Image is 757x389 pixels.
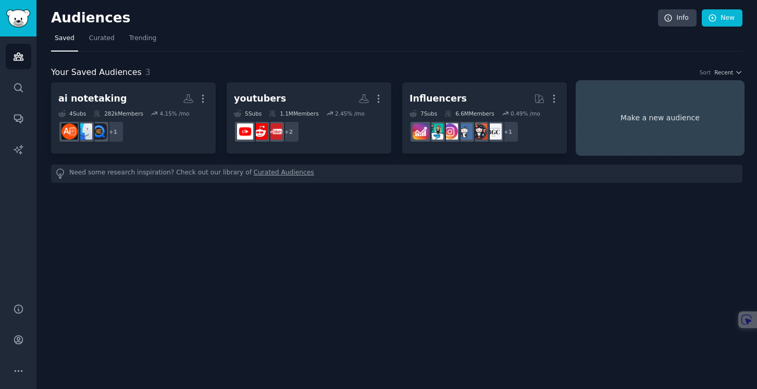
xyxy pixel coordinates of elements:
a: Influencers7Subs6.6MMembers0.49% /mo+1BeautyGuruChattersocialmediaInstagramInstagramMarketinginfl... [402,82,567,154]
img: influencermarketing [427,123,443,140]
div: ai notetaking [58,92,127,105]
a: Curated [85,30,118,52]
img: InstagramMarketing [442,123,458,140]
div: Need some research inspiration? Check out our library of [51,165,742,183]
img: Instagram [456,123,473,140]
div: youtubers [234,92,286,105]
div: 282k Members [93,110,143,117]
a: Saved [51,30,78,52]
img: InstagramGrowthTips [413,123,429,140]
a: Curated Audiences [254,168,314,179]
img: NewTubers [266,123,282,140]
div: + 1 [497,121,519,143]
div: 0.49 % /mo [511,110,540,117]
div: 2.45 % /mo [335,110,365,117]
span: Saved [55,34,75,43]
div: 4.15 % /mo [159,110,189,117]
span: Your Saved Audiences [51,66,142,79]
a: Info [658,9,697,27]
div: 4 Sub s [58,110,86,117]
a: youtubers5Subs1.1MMembers2.45% /mo+2NewTubersSmallYoutubersyoutubers [227,82,391,154]
span: Trending [129,34,156,43]
a: Make a new audience [578,82,742,154]
span: Curated [89,34,115,43]
div: 5 Sub s [234,110,262,117]
img: youtubers [237,123,253,140]
img: SmallYoutubers [252,123,268,140]
div: Sort [700,69,711,76]
a: Trending [126,30,160,52]
div: 1.1M Members [269,110,318,117]
div: + 2 [278,121,300,143]
img: macapps [76,123,92,140]
img: BeautyGuruChatter [486,123,502,140]
span: Recent [714,69,733,76]
a: ai notetaking4Subs282kMembers4.15% /mo+1QuickTakesmacappsAiNoteTaker [51,82,216,154]
div: Influencers [409,92,467,105]
img: GummySearch logo [6,9,30,28]
div: 7 Sub s [409,110,437,117]
span: 3 [145,67,151,77]
img: AiNoteTaker [61,123,78,140]
img: socialmedia [471,123,487,140]
div: + 1 [102,121,124,143]
a: New [702,9,742,27]
button: Recent [714,69,742,76]
div: 6.6M Members [444,110,494,117]
h2: Audiences [51,10,658,27]
img: QuickTakes [91,123,107,140]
